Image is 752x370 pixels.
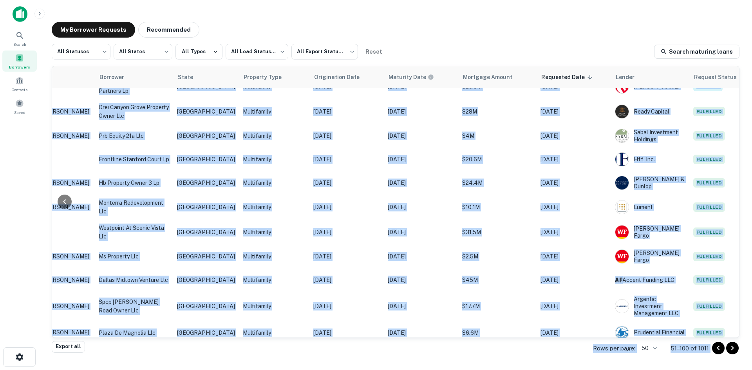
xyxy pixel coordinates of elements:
div: Maturity dates displayed may be estimated. Please contact the lender for the most accurate maturi... [389,73,434,81]
span: Origination Date [314,72,370,82]
button: Recommended [138,22,199,38]
p: A F [615,276,622,284]
p: [GEOGRAPHIC_DATA] [177,203,235,211]
div: Chat Widget [713,307,752,345]
img: picture [615,153,629,166]
button: Go to previous page [712,342,725,354]
th: State [173,66,239,88]
img: picture [615,129,629,143]
img: picture [615,105,629,118]
p: [DATE] [540,203,607,211]
span: Maturity dates displayed may be estimated. Please contact the lender for the most accurate maturi... [389,73,444,81]
a: Contacts [2,73,37,94]
p: prb equity 21a llc [99,132,169,140]
img: picture [615,326,629,339]
p: [DATE] [313,276,380,284]
p: [GEOGRAPHIC_DATA] [177,107,235,116]
p: [DATE] [388,179,454,187]
div: All Export Statuses [291,42,358,62]
div: All Lead Statuses [226,42,288,62]
button: Go to next page [726,342,739,354]
p: [DATE] [313,252,380,261]
p: [DATE] [388,302,454,310]
p: [GEOGRAPHIC_DATA] [177,276,235,284]
p: westpoint at scenic vista llc [99,224,169,241]
a: Saved [2,96,37,117]
p: [DATE] [540,228,607,236]
img: capitalize-icon.png [13,6,27,22]
a: Borrowers [2,51,37,72]
span: Fulfilled [693,155,725,164]
p: ms property llc [99,252,169,261]
th: Mortgage Amount [458,66,537,88]
p: Multifamily [243,203,305,211]
a: Search [2,28,37,49]
p: [GEOGRAPHIC_DATA] [177,132,235,140]
p: [DATE] [540,276,607,284]
span: Fulfilled [693,107,725,116]
p: Multifamily [243,228,305,236]
p: 51–100 of 1011 [671,344,709,353]
th: Lender [611,66,689,88]
p: Rows per page: [593,344,635,353]
th: Property Type [239,66,309,88]
div: Ready Capital [615,105,685,119]
p: [DATE] [540,132,607,140]
p: spcp [PERSON_NAME] road owner llc [99,298,169,315]
div: Hff, Inc. [615,152,685,166]
th: Origination Date [309,66,384,88]
img: picture [615,226,629,239]
div: All States [114,42,172,62]
p: [DATE] [540,179,607,187]
p: [DATE] [313,228,380,236]
span: Saved [14,109,25,116]
p: [GEOGRAPHIC_DATA] [177,328,235,337]
p: Multifamily [243,155,305,164]
div: All Statuses [52,42,110,62]
p: [DATE] [388,328,454,337]
p: orei canyon grove property owner llc [99,103,169,120]
span: Fulfilled [693,275,725,285]
p: $20.6M [462,155,533,164]
span: Request Status [694,72,747,82]
p: [DATE] [388,203,454,211]
p: [GEOGRAPHIC_DATA] [177,302,235,310]
span: Fulfilled [693,178,725,188]
img: picture [615,250,629,263]
div: Lument [615,200,685,214]
p: [DATE] [388,132,454,140]
div: [PERSON_NAME] Fargo [615,249,685,264]
p: $28M [462,107,533,116]
p: Multifamily [243,179,305,187]
div: Sabal Investment Holdings [615,129,685,143]
span: Borrowers [9,64,30,70]
p: [DATE] [313,328,380,337]
span: Contacts [12,87,27,93]
p: [DATE] [313,155,380,164]
span: Fulfilled [693,131,725,141]
p: plaza de magnolia llc [99,328,169,337]
p: frontline stanford court lp [99,155,169,164]
p: dallas midtown venture llc [99,276,169,284]
span: Fulfilled [693,227,725,237]
div: 50 [638,343,658,354]
p: Multifamily [243,276,305,284]
p: monterra redevelopment llc [99,199,169,216]
p: [DATE] [388,252,454,261]
p: Multifamily [243,302,305,310]
p: $6.6M [462,328,533,337]
p: [DATE] [540,155,607,164]
p: Multifamily [243,107,305,116]
a: Search maturing loans [654,45,739,59]
p: $24.4M [462,179,533,187]
div: Argentic Investment Management LLC [615,296,685,317]
p: [GEOGRAPHIC_DATA] [177,228,235,236]
th: Borrower [95,66,173,88]
p: [DATE] [313,203,380,211]
span: Fulfilled [693,301,725,311]
span: Fulfilled [693,328,725,338]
